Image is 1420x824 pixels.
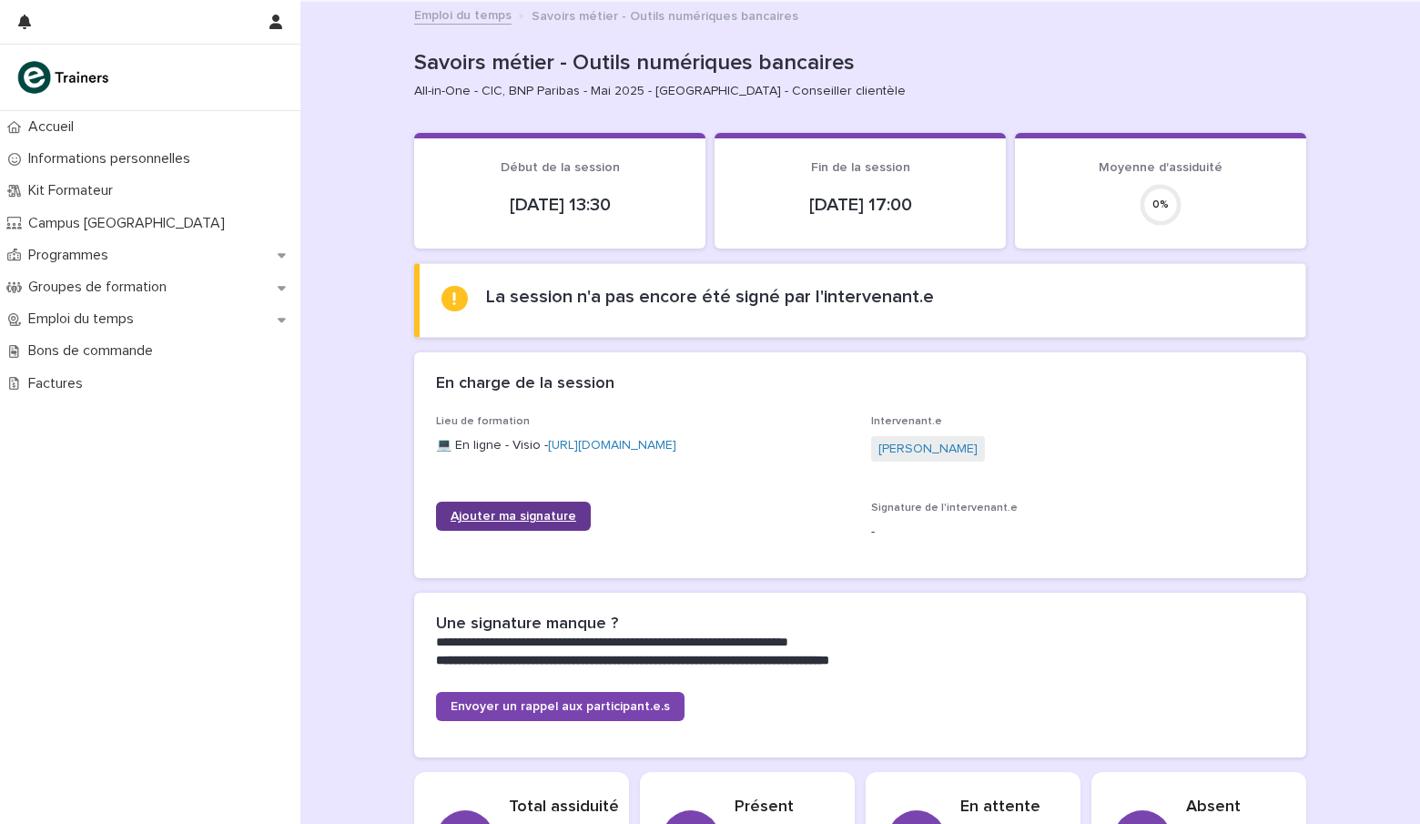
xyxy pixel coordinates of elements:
p: Savoirs métier - Outils numériques bancaires [532,5,798,25]
p: Emploi du temps [21,310,148,328]
a: Envoyer un rappel aux participant.e.s [436,692,685,721]
h2: Une signature manque ? [436,615,618,635]
a: Ajouter ma signature [436,502,591,531]
a: Emploi du temps [414,4,512,25]
span: Intervenant.e [871,416,942,427]
p: Bons de commande [21,342,167,360]
p: Accueil [21,118,88,136]
p: Factures [21,375,97,392]
h2: La session n'a pas encore été signé par l'intervenant.e [486,286,934,308]
span: Ajouter ma signature [451,510,576,523]
p: En attente [960,798,1059,818]
p: Programmes [21,247,123,264]
p: Campus [GEOGRAPHIC_DATA] [21,215,239,232]
a: [URL][DOMAIN_NAME] [548,439,676,452]
span: Moyenne d'assiduité [1099,161,1222,174]
img: K0CqGN7SDeD6s4JG8KQk [15,59,115,96]
p: Présent [735,798,833,818]
p: - [871,523,1284,542]
p: All-in-One - CIC, BNP Paribas - Mai 2025 - [GEOGRAPHIC_DATA] - Conseiller clientèle [414,84,1292,99]
span: Fin de la session [811,161,910,174]
p: Kit Formateur [21,182,127,199]
span: Signature de l'intervenant.e [871,503,1018,514]
span: Lieu de formation [436,416,530,427]
p: Informations personnelles [21,150,205,168]
p: Savoirs métier - Outils numériques bancaires [414,50,1299,76]
p: 💻 En ligne - Visio - [436,436,849,455]
a: [PERSON_NAME] [878,440,978,459]
p: [DATE] 13:30 [436,194,684,216]
span: Début de la session [501,161,620,174]
span: Envoyer un rappel aux participant.e.s [451,700,670,713]
p: [DATE] 17:00 [736,194,984,216]
p: Groupes de formation [21,279,181,296]
div: 0 % [1139,198,1182,211]
h2: En charge de la session [436,374,614,394]
p: Absent [1186,798,1284,818]
p: Total assiduité [509,798,619,818]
